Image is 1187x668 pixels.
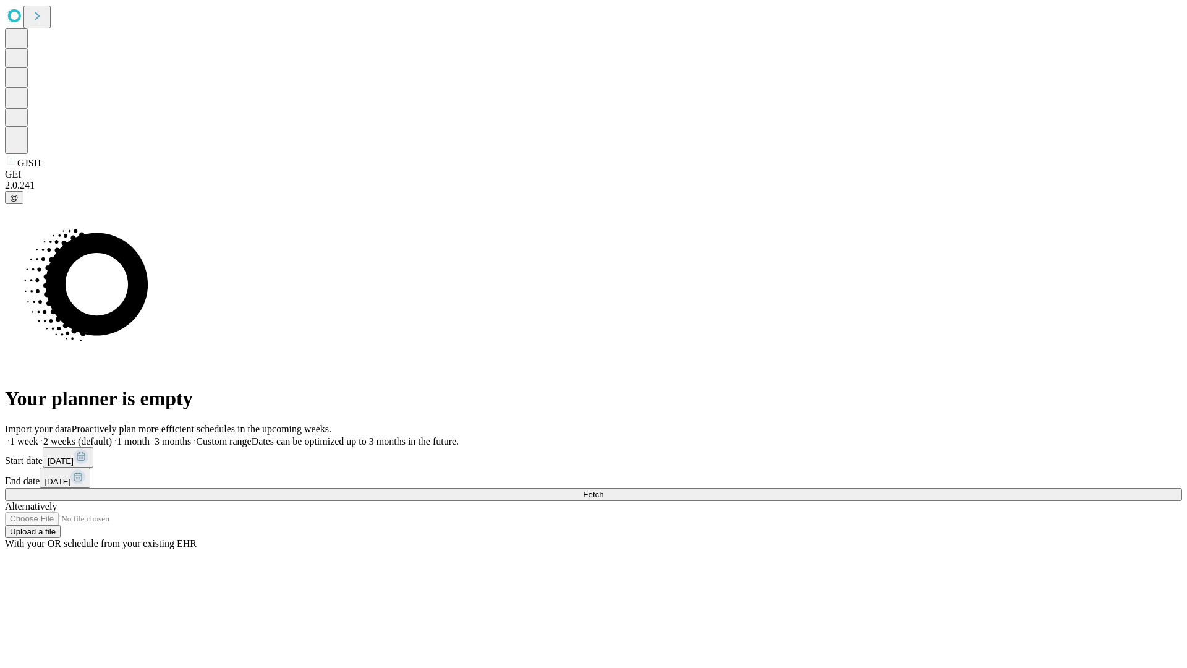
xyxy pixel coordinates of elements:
span: Custom range [196,436,251,447]
span: With your OR schedule from your existing EHR [5,538,197,549]
span: 1 week [10,436,38,447]
span: [DATE] [48,456,74,466]
span: 1 month [117,436,150,447]
span: @ [10,193,19,202]
button: Fetch [5,488,1182,501]
span: Fetch [583,490,603,499]
span: GJSH [17,158,41,168]
div: Start date [5,447,1182,468]
span: [DATE] [45,477,70,486]
button: Upload a file [5,525,61,538]
button: [DATE] [40,468,90,488]
div: GEI [5,169,1182,180]
button: [DATE] [43,447,93,468]
span: 3 months [155,436,191,447]
span: Proactively plan more efficient schedules in the upcoming weeks. [72,424,331,434]
div: End date [5,468,1182,488]
span: Alternatively [5,501,57,512]
span: 2 weeks (default) [43,436,112,447]
button: @ [5,191,23,204]
span: Dates can be optimized up to 3 months in the future. [252,436,459,447]
h1: Your planner is empty [5,387,1182,410]
div: 2.0.241 [5,180,1182,191]
span: Import your data [5,424,72,434]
